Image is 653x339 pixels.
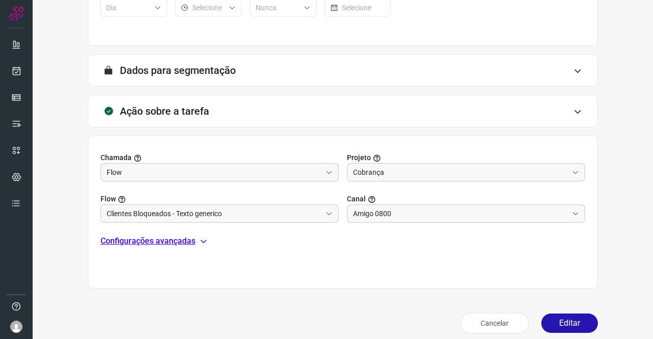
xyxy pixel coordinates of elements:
[101,194,116,204] span: Flow
[101,235,195,247] p: Configurações avançadas
[120,64,236,76] h3: Dados para segmentação
[9,6,24,21] img: Logo
[347,194,366,204] span: Canal
[353,205,568,222] input: Selecione um canal
[347,152,371,163] span: Projeto
[353,164,568,181] input: Selecionar projeto
[460,313,529,333] button: Cancelar
[107,164,321,181] input: Selecionar projeto
[120,105,209,117] h3: Ação sobre a tarefa
[10,321,22,333] img: avatar-user-boy.jpg
[107,205,321,222] input: Você precisa criar/selecionar um Projeto.
[101,152,132,163] span: Chamada
[541,314,598,333] button: Editar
